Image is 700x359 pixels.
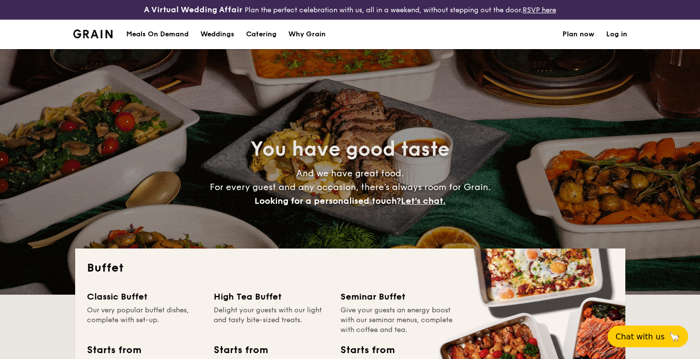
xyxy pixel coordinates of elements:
a: Meals On Demand [120,20,195,49]
div: Plan the perfect celebration with us, all in a weekend, without stepping out the door. [117,4,584,16]
div: Starts from [87,343,140,358]
h1: Catering [246,20,277,49]
div: Give your guests an energy boost with our seminar menus, complete with coffee and tea. [340,305,455,335]
a: Weddings [195,20,240,49]
div: Why Grain [288,20,326,49]
button: Chat with us🦙 [608,326,688,347]
div: Starts from [340,343,394,358]
a: Catering [240,20,282,49]
div: High Tea Buffet [214,290,329,304]
a: Why Grain [282,20,332,49]
a: Log in [606,20,627,49]
img: Grain [73,29,113,38]
h2: Buffet [87,260,614,276]
div: Classic Buffet [87,290,202,304]
div: Our very popular buffet dishes, complete with set-up. [87,305,202,335]
div: Starts from [214,343,267,358]
span: 🦙 [669,331,680,342]
span: Chat with us [616,332,665,341]
div: Seminar Buffet [340,290,455,304]
div: Delight your guests with our light and tasty bite-sized treats. [214,305,329,335]
div: Weddings [200,20,234,49]
a: Logotype [73,29,113,38]
span: Let's chat. [401,195,446,206]
div: Meals On Demand [126,20,189,49]
a: Plan now [562,20,594,49]
h4: A Virtual Wedding Affair [144,4,243,16]
a: RSVP here [523,6,556,14]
